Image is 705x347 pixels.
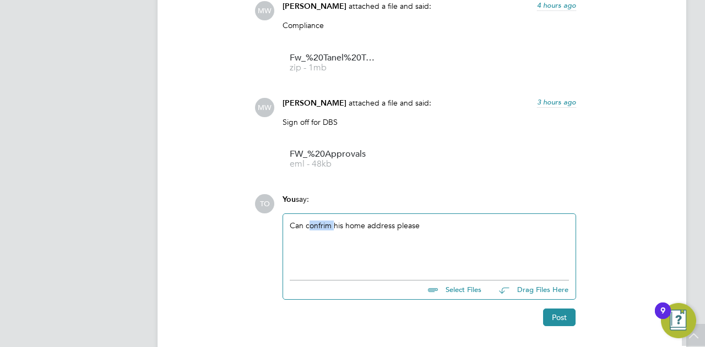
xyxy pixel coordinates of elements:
span: MW [255,1,274,20]
span: FW_%20Approvals [290,150,378,158]
span: [PERSON_NAME] [283,98,346,108]
span: attached a file and said: [349,1,431,11]
p: Compliance [283,20,576,30]
a: FW_%20Approvals eml - 48kb [290,150,378,168]
button: Post [543,309,576,326]
div: Can confrim his home address please [290,221,569,268]
div: say: [283,194,576,213]
span: 4 hours ago [537,1,576,10]
a: Fw_%20Tanel%20Tahir%20-%20COC zip - 1mb [290,54,378,72]
span: Fw_%20Tanel%20Tahir%20-%20COC [290,54,378,62]
span: You [283,195,296,204]
span: [PERSON_NAME] [283,2,346,11]
p: Sign off for DBS [283,117,576,127]
button: Open Resource Center, 9 new notifications [661,303,696,338]
div: 9 [660,311,665,325]
span: zip - 1mb [290,64,378,72]
span: attached a file and said: [349,98,431,108]
span: 3 hours ago [537,97,576,107]
span: TO [255,194,274,213]
span: MW [255,98,274,117]
span: eml - 48kb [290,160,378,168]
button: Drag Files Here [490,279,569,302]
